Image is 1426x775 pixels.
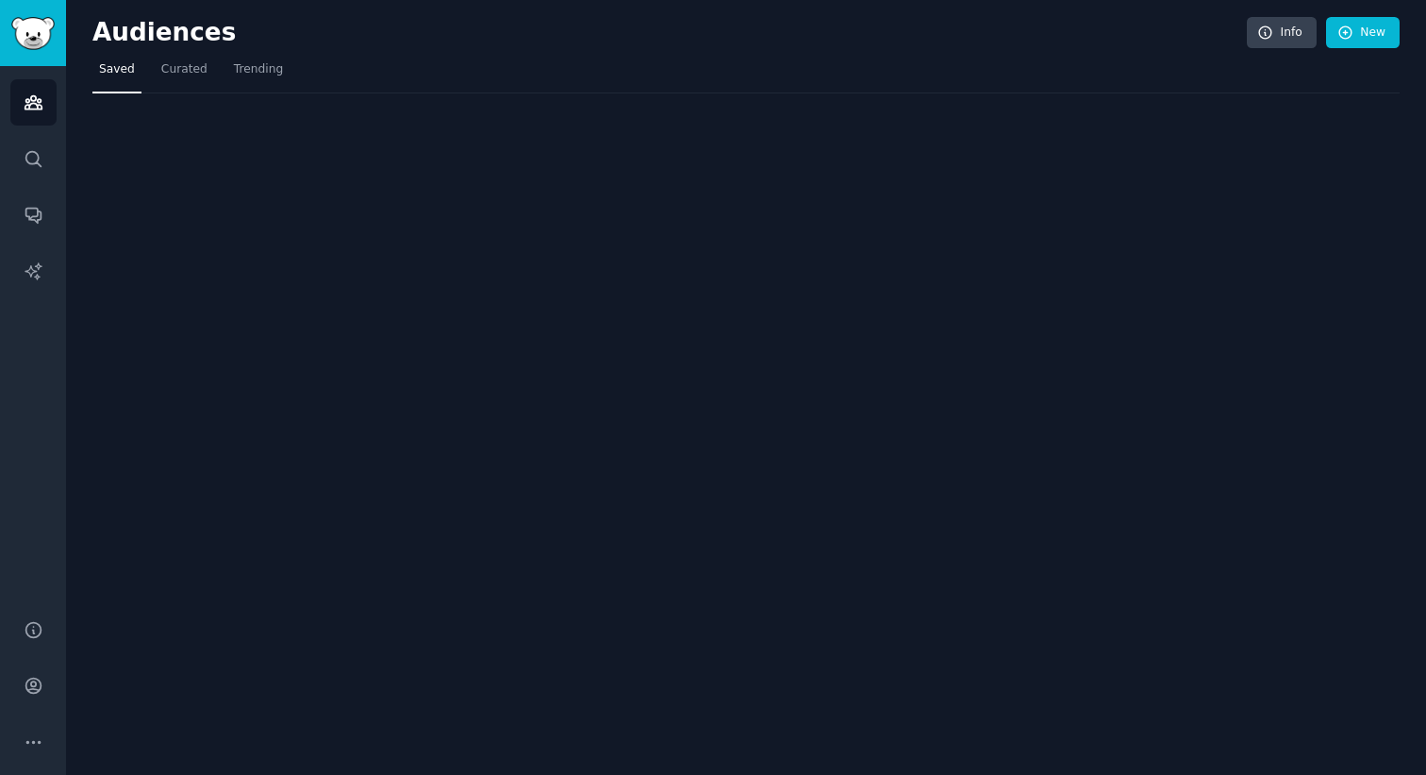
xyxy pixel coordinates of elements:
[1247,17,1317,49] a: Info
[99,61,135,78] span: Saved
[1326,17,1400,49] a: New
[92,18,1247,48] h2: Audiences
[92,55,141,93] a: Saved
[227,55,290,93] a: Trending
[234,61,283,78] span: Trending
[155,55,214,93] a: Curated
[161,61,207,78] span: Curated
[11,17,55,50] img: GummySearch logo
